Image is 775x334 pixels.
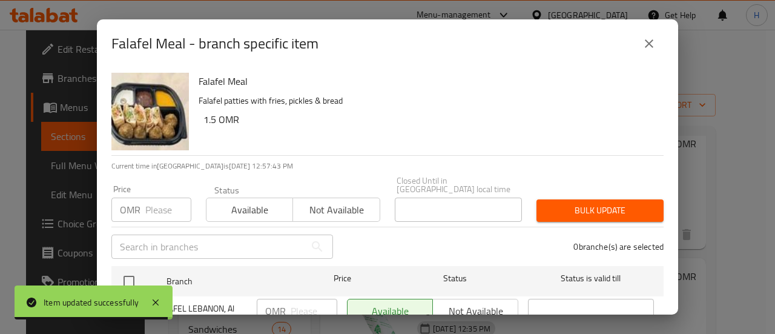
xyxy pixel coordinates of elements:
img: Falafel Meal [111,73,189,150]
span: Bulk update [546,203,654,218]
span: Status is valid till [528,271,654,286]
p: 0 branche(s) are selected [573,241,664,253]
h2: Falafel Meal - branch specific item [111,34,318,53]
span: Price [302,271,383,286]
p: OMR [120,202,140,217]
h6: Falafel Meal [199,73,654,90]
button: Not available [292,198,380,222]
span: Available [211,201,288,219]
div: Item updated successfully [44,296,139,309]
h6: 1.5 OMR [203,111,654,128]
p: OMR [265,304,286,318]
p: Falafel patties with fries, pickles & bread [199,93,654,109]
input: Please enter price [145,198,191,222]
span: Not available [298,201,375,219]
span: FALAFEL LEBANON, Al Koudh [155,301,247,332]
input: Search in branches [111,235,305,259]
button: close [635,29,664,58]
span: Branch [167,274,292,289]
p: Current time in [GEOGRAPHIC_DATA] is [DATE] 12:57:43 PM [111,161,664,172]
span: Status [392,271,518,286]
input: Please enter price [291,299,337,323]
button: Available [206,198,293,222]
button: Bulk update [536,199,664,222]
